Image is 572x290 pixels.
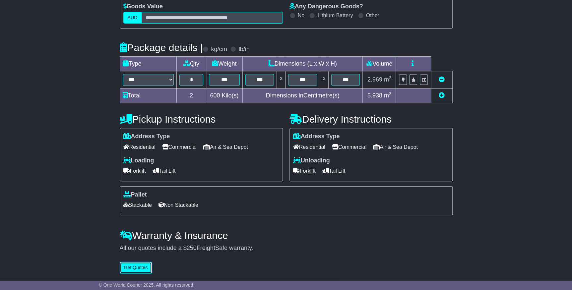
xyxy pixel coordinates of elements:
[120,114,283,125] h4: Pickup Instructions
[176,57,206,71] td: Qty
[363,57,396,71] td: Volume
[123,166,146,176] span: Forklift
[332,142,366,152] span: Commercial
[120,42,203,53] h4: Package details |
[162,142,197,152] span: Commercial
[120,245,453,252] div: All our quotes include a $ FreightSafe warranty.
[153,166,176,176] span: Tail Lift
[210,92,220,99] span: 600
[159,200,198,210] span: Non Stackable
[238,46,249,53] label: lb/in
[120,230,453,241] h4: Warranty & Insurance
[322,166,346,176] span: Tail Lift
[293,157,330,164] label: Unloading
[367,76,382,83] span: 2.969
[320,71,328,88] td: x
[242,57,363,71] td: Dimensions (L x W x H)
[123,200,152,210] span: Stackable
[187,245,197,251] span: 250
[123,12,142,24] label: AUD
[242,88,363,103] td: Dimensions in Centimetre(s)
[277,71,286,88] td: x
[123,191,147,199] label: Pallet
[289,3,363,10] label: Any Dangerous Goods?
[120,88,176,103] td: Total
[123,157,154,164] label: Loading
[367,92,382,99] span: 5.938
[298,12,304,19] label: No
[317,12,353,19] label: Lithium Battery
[293,133,340,140] label: Address Type
[366,12,379,19] label: Other
[384,92,392,99] span: m
[123,142,156,152] span: Residential
[176,88,206,103] td: 2
[293,142,325,152] span: Residential
[211,46,227,53] label: kg/cm
[206,57,242,71] td: Weight
[99,282,195,288] span: © One World Courier 2025. All rights reserved.
[439,76,445,83] a: Remove this item
[123,133,170,140] label: Address Type
[389,75,392,80] sup: 3
[203,142,248,152] span: Air & Sea Depot
[206,88,242,103] td: Kilo(s)
[289,114,453,125] h4: Delivery Instructions
[373,142,418,152] span: Air & Sea Depot
[384,76,392,83] span: m
[293,166,316,176] span: Forklift
[120,57,176,71] td: Type
[389,91,392,96] sup: 3
[439,92,445,99] a: Add new item
[123,3,163,10] label: Goods Value
[120,262,152,273] button: Get Quotes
